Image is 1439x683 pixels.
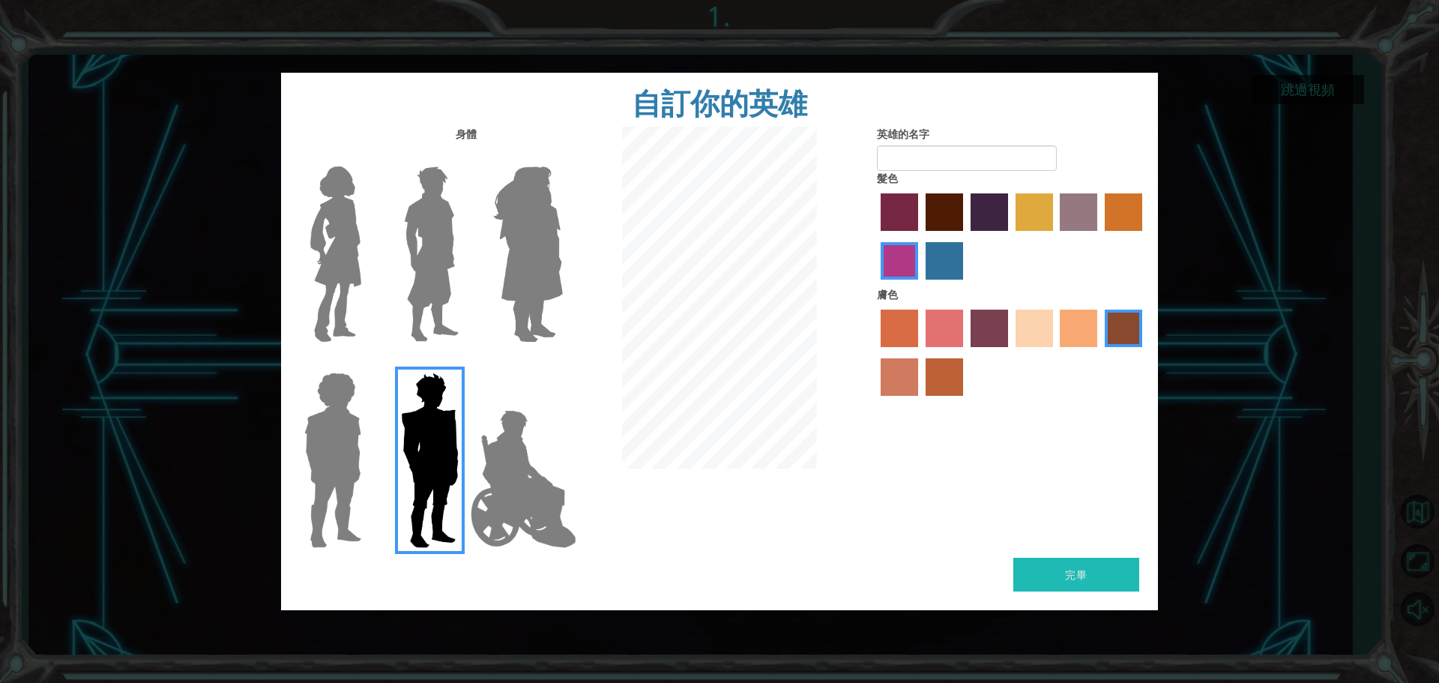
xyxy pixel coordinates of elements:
[1065,568,1087,582] font: 完畢
[926,310,963,347] label: 膚色
[298,367,367,554] img: 英雄史蒂文
[465,404,582,554] img: 英雄傑米
[877,128,929,140] font: 英雄的名字
[304,160,367,348] img: 英雄康妮
[1060,193,1097,231] label: 芭莎染髮劑
[1016,310,1053,347] label: 沙灘膚色
[881,310,918,347] label: 山梨皮顏色
[971,193,1008,231] label: 熱門紫色髮色
[877,289,898,301] font: 膚色
[881,358,918,396] label: 灼燒沙膚色
[881,193,918,231] label: 辣椒粉髮色
[1105,310,1142,347] label: 業力膚色
[1060,310,1097,347] label: 塔可膚色
[487,160,569,348] img: 英雄紫水晶
[926,358,963,396] label: 煙樹皮顏色
[926,242,963,280] label: 拉奇馬拉染髮劑
[395,367,465,554] img: 英雄石榴石
[1105,193,1142,231] label: 金色滴染髮劑
[1016,193,1053,231] label: 鬱金香樹染髮劑
[1013,558,1139,592] button: 完畢
[926,193,963,231] label: 栗色頭髮
[398,160,465,348] img: 英雄拉爾斯
[456,128,477,140] font: 身體
[632,83,807,123] font: 自訂你的英雄
[881,242,918,280] label: 中紅紫色頭髮
[877,172,898,184] font: 髮色
[971,310,1008,347] label: 托斯卡膚色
